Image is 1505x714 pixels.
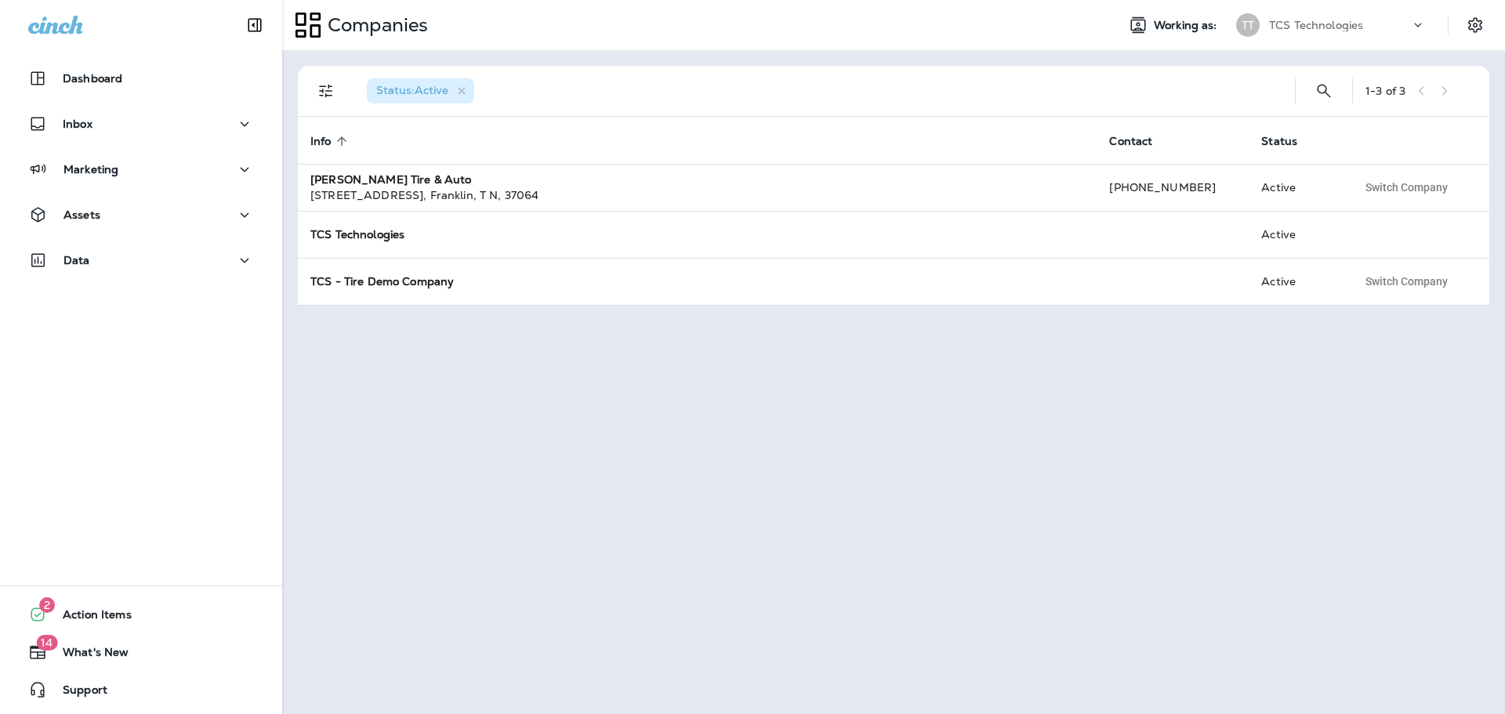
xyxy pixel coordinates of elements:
[16,245,267,276] button: Data
[63,118,92,130] p: Inbox
[1097,164,1249,211] td: [PHONE_NUMBER]
[1308,75,1340,107] button: Search Companies
[47,608,132,627] span: Action Items
[63,208,100,221] p: Assets
[1109,134,1173,148] span: Contact
[1269,19,1363,31] p: TCS Technologies
[47,646,129,665] span: What's New
[1154,19,1220,32] span: Working as:
[1236,13,1260,37] div: TT
[310,227,404,241] strong: TCS Technologies
[310,134,352,148] span: Info
[1261,135,1297,148] span: Status
[36,635,57,651] span: 14
[16,63,267,94] button: Dashboard
[376,83,448,97] span: Status : Active
[1249,211,1344,258] td: Active
[310,187,1084,203] div: [STREET_ADDRESS] , Franklin , T N , 37064
[63,163,118,176] p: Marketing
[310,274,454,288] strong: TCS - Tire Demo Company
[310,172,472,187] strong: [PERSON_NAME] Tire & Auto
[1365,182,1448,193] span: Switch Company
[39,597,55,613] span: 2
[63,254,90,266] p: Data
[1357,176,1456,199] button: Switch Company
[310,135,332,148] span: Info
[1365,276,1448,287] span: Switch Company
[1109,135,1152,148] span: Contact
[16,674,267,705] button: Support
[47,683,107,702] span: Support
[1249,164,1344,211] td: Active
[16,599,267,630] button: 2Action Items
[1365,85,1405,97] div: 1 - 3 of 3
[321,13,428,37] p: Companies
[367,78,474,103] div: Status:Active
[63,72,122,85] p: Dashboard
[16,636,267,668] button: 14What's New
[1357,270,1456,293] button: Switch Company
[310,75,342,107] button: Filters
[16,154,267,185] button: Marketing
[1261,134,1318,148] span: Status
[233,9,277,41] button: Collapse Sidebar
[16,199,267,230] button: Assets
[1461,11,1489,39] button: Settings
[1249,258,1344,305] td: Active
[16,108,267,140] button: Inbox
